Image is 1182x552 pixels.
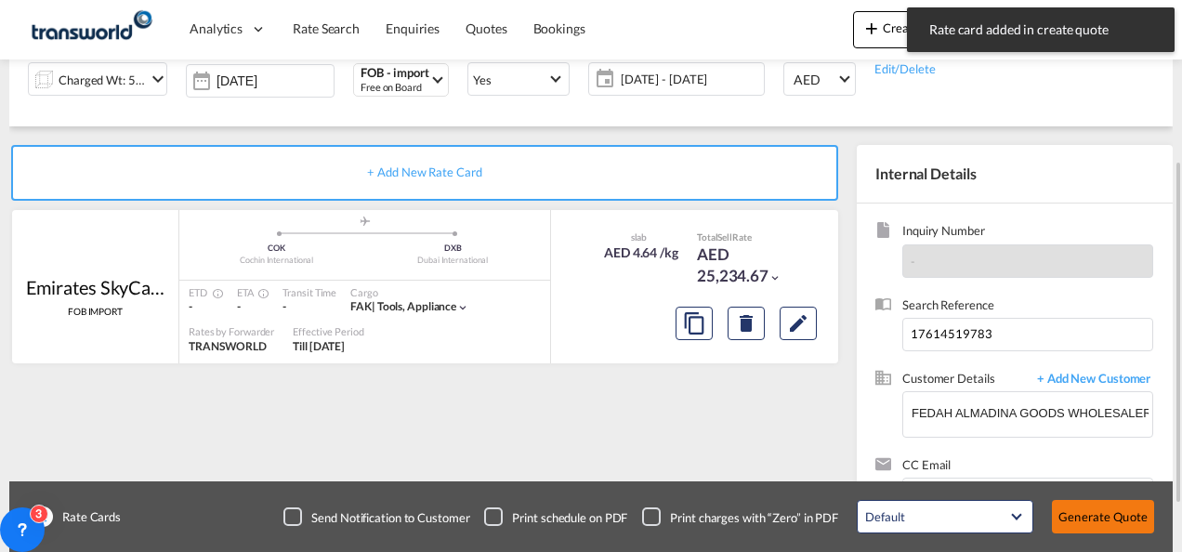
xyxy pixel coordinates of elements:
div: Emirates SkyCargo [26,274,165,300]
md-icon: icon-calendar [589,68,611,90]
span: Analytics [190,20,243,38]
div: Default [865,509,904,524]
md-checkbox: Checkbox No Ink [484,507,627,526]
md-icon: Estimated Time Of Departure [207,288,218,299]
span: Search Reference [902,296,1153,318]
span: Bookings [533,20,585,36]
div: Till 31 Aug 2025 [293,339,345,355]
div: slab [599,230,678,243]
div: Charged Wt: 5,437.00 KG [59,67,146,93]
div: Yes [473,72,492,87]
div: Effective Period [293,324,363,338]
span: AED [794,71,836,89]
div: Dubai International [365,255,542,267]
img: f753ae806dec11f0841701cdfdf085c0.png [28,8,153,50]
span: TRANSWORLD [189,339,267,353]
div: Total Rate [697,230,790,243]
span: Quotes [466,20,506,36]
button: Delete [728,307,765,340]
div: Print charges with “Zero” in PDF [670,509,838,526]
span: - [911,254,915,269]
span: Enquiries [386,20,440,36]
span: Rate Cards [53,508,121,525]
span: Rate card added in create quote [924,20,1158,39]
md-icon: icon-chevron-down [147,68,169,90]
md-icon: icon-chevron-down [768,271,781,284]
div: COK [189,243,365,255]
span: + Add New Rate Card [367,164,481,179]
span: [DATE] - [DATE] [616,66,764,92]
md-icon: icon-plus 400-fg [860,17,883,39]
input: Enter search reference [902,318,1153,351]
input: Select [217,73,334,88]
md-select: Select Incoterms: FOB - import Free on Board [353,63,449,97]
div: + Add New Rate Card [11,145,838,201]
span: | [372,299,375,313]
span: FOB IMPORT [68,305,123,318]
div: Send Notification to Customer [311,509,469,526]
span: Sell [717,231,732,243]
div: AED 25,234.67 [697,243,790,288]
button: Generate Quote [1052,500,1154,533]
md-icon: Estimated Time Of Arrival [253,288,264,299]
span: Inquiry Number [902,222,1153,243]
span: - [237,299,241,313]
div: Internal Details [857,145,1173,203]
div: - [282,299,336,315]
span: + Add New Customer [1028,370,1153,391]
span: [DATE] - [DATE] [621,71,759,87]
md-icon: icon-chevron-down [456,301,469,314]
input: Enter Customer Details [912,392,1152,434]
div: ETD [189,285,218,299]
md-select: Select Currency: د.إ AEDUnited Arab Emirates Dirham [783,62,856,96]
div: Rates by Forwarder [189,324,274,338]
span: FAK [350,299,377,313]
md-select: Select Customs: Yes [467,62,570,96]
span: Rate Search [293,20,360,36]
md-icon: assets/icons/custom/copyQuote.svg [683,312,705,335]
div: Print schedule on PDF [512,509,627,526]
span: - [189,299,192,313]
button: Copy [676,307,713,340]
div: FOB - import [361,66,429,80]
div: TRANSWORLD [189,339,274,355]
div: ETA [237,285,265,299]
span: CC Email [902,456,1153,478]
div: DXB [365,243,542,255]
div: Edit/Delete [874,59,990,77]
button: Edit [780,307,817,340]
div: Transit Time [282,285,336,299]
md-checkbox: Checkbox No Ink [283,507,469,526]
button: icon-plus 400-fgCreate Quote [853,11,964,48]
div: Cargo [350,285,469,299]
md-icon: assets/icons/custom/roll-o-plane.svg [354,217,376,226]
div: Free on Board [361,80,429,94]
span: Till [DATE] [293,339,345,353]
span: Customer Details [902,370,1028,391]
div: tools, appliance [350,299,456,315]
md-checkbox: Checkbox No Ink [642,507,838,526]
div: Cochin International [189,255,365,267]
md-chips-wrap: Chips container. Enter the text area, then type text, and press enter to add a chip. [911,479,1152,519]
div: Charged Wt: 5,437.00 KGicon-chevron-down [28,62,167,96]
div: AED 4.64 /kg [604,243,678,262]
